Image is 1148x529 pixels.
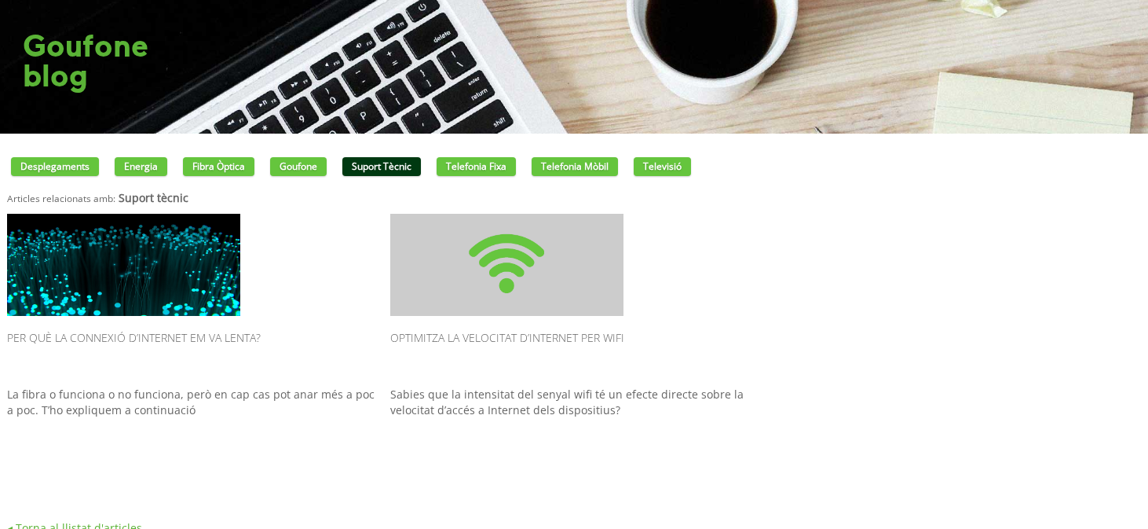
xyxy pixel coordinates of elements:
a: Suport tècnic [342,157,421,176]
strong: Suport tècnic [119,190,188,205]
img: ... [7,214,240,316]
h1: Goufone blog [23,31,148,91]
a: Telefonia mòbil [532,157,618,176]
a: Goufone [270,157,327,176]
small: Articles relacionats amb: [7,192,115,204]
a: Televisió [634,157,691,176]
p: La fibra o funciona o no funciona, però en cap cas pot anar més a poc a poc. T’ho expliquem a con... [7,387,375,465]
h2: Per què la connexió d’Internet em va lenta? [7,324,375,379]
img: ... [390,214,623,316]
a: Fibra òptica [183,157,254,176]
h2: Optimitza la velocitat d’Internet per wifi [390,324,758,379]
a: Desplegaments [11,157,99,176]
a: Energia [115,157,167,176]
a: Telefonia fixa [437,157,516,176]
p: Sabies que la intensitat del senyal wifi té un efecte directe sobre la velocitat d’accés a Intern... [390,387,758,465]
a: Optimitza la velocitat d’Internet per wifi Sabies que la intensitat del senyal wifi té un efecte ... [390,214,758,465]
a: Per què la connexió d’Internet em va lenta? La fibra o funciona o no funciona, però en cap cas po... [7,214,375,465]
